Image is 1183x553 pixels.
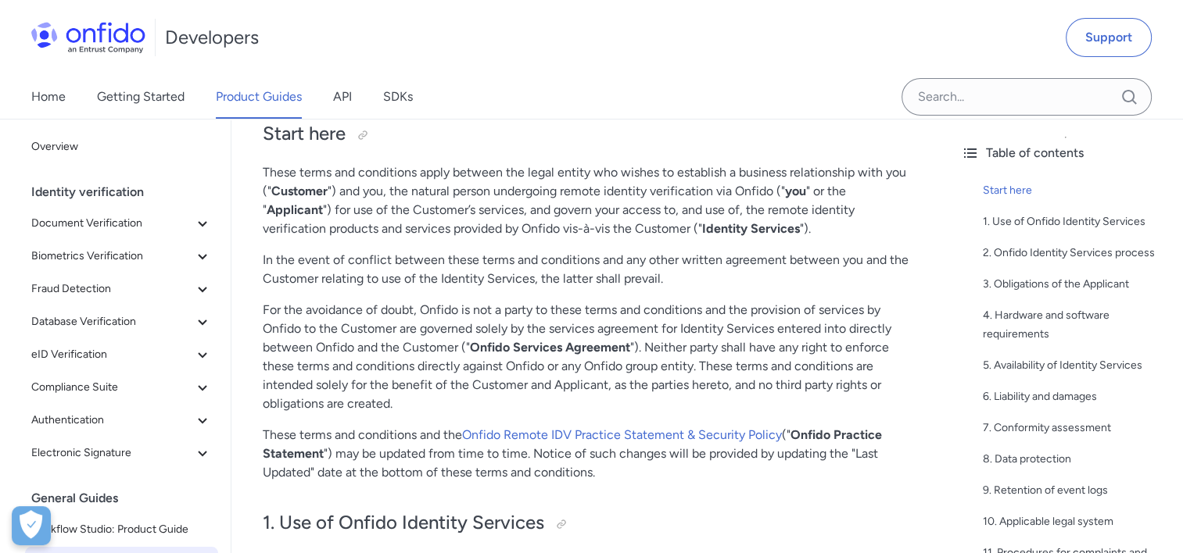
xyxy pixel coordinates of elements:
[271,184,328,198] strong: Customer
[383,75,413,119] a: SDKs
[983,181,1170,200] a: Start here
[785,184,806,198] strong: you
[31,378,193,397] span: Compliance Suite
[702,221,800,236] strong: Identity Services
[983,275,1170,294] a: 3. Obligations of the Applicant
[25,273,218,305] button: Fraud Detection
[983,244,1170,262] a: 2. Onfido Identity Services process
[31,22,145,53] img: Onfido Logo
[25,208,218,239] button: Document Verification
[216,75,302,119] a: Product Guides
[263,251,917,288] p: In the event of conflict between these terms and conditions and any other written agreement betwe...
[31,137,212,156] span: Overview
[31,345,193,364] span: eID Verification
[25,405,218,436] button: Authentication
[983,356,1170,375] a: 5. Availability of Identity Services
[263,163,917,238] p: These terms and conditions apply between the legal entity who wishes to establish a business rela...
[25,339,218,370] button: eID Verification
[12,506,51,545] div: Preferencias de cookies
[31,177,224,208] div: Identity verification
[31,411,193,430] span: Authentication
[97,75,185,119] a: Getting Started
[31,280,193,298] span: Fraud Detection
[983,306,1170,344] a: 4. Hardware and software requirements
[263,427,882,461] strong: Onfido Practice Statement
[263,510,917,537] h2: 1. Use of Onfido Identity Services
[25,131,218,162] a: Overview
[983,387,1170,406] a: 6. Liability and damages
[31,520,212,539] span: Workflow Studio: Product Guide
[983,481,1170,500] a: 9. Retention of event logs
[25,306,218,337] button: Database Verification
[983,512,1170,531] a: 10. Applicable legal system
[470,340,630,355] strong: Onfido Services Agreement
[263,121,917,148] h2: Start here
[462,427,782,442] a: Onfido Remote IDV Practice Statement & Security Policy
[25,241,218,272] button: Biometrics Verification
[902,78,1152,116] input: Onfido search input field
[983,419,1170,437] a: 7. Conformity assessment
[333,75,352,119] a: API
[31,444,193,462] span: Electronic Signature
[165,25,259,50] h1: Developers
[267,202,323,217] strong: Applicant
[263,301,917,413] p: For the avoidance of doubt, Onfido is not a party to these terms and conditions and the provision...
[31,75,66,119] a: Home
[12,506,51,545] button: Abrir preferencias
[31,247,193,266] span: Biometrics Verification
[25,514,218,545] a: Workflow Studio: Product Guide
[983,212,1170,231] a: 1. Use of Onfido Identity Services
[1066,18,1152,57] a: Support
[31,312,193,331] span: Database Verification
[961,144,1170,162] div: Table of contents
[25,437,218,469] button: Electronic Signature
[31,214,193,233] span: Document Verification
[983,450,1170,469] a: 8. Data protection
[31,483,224,514] div: General Guides
[25,372,218,403] button: Compliance Suite
[263,426,917,482] p: These terms and conditions and the (" ") may be updated from time to time. Notice of such changes...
